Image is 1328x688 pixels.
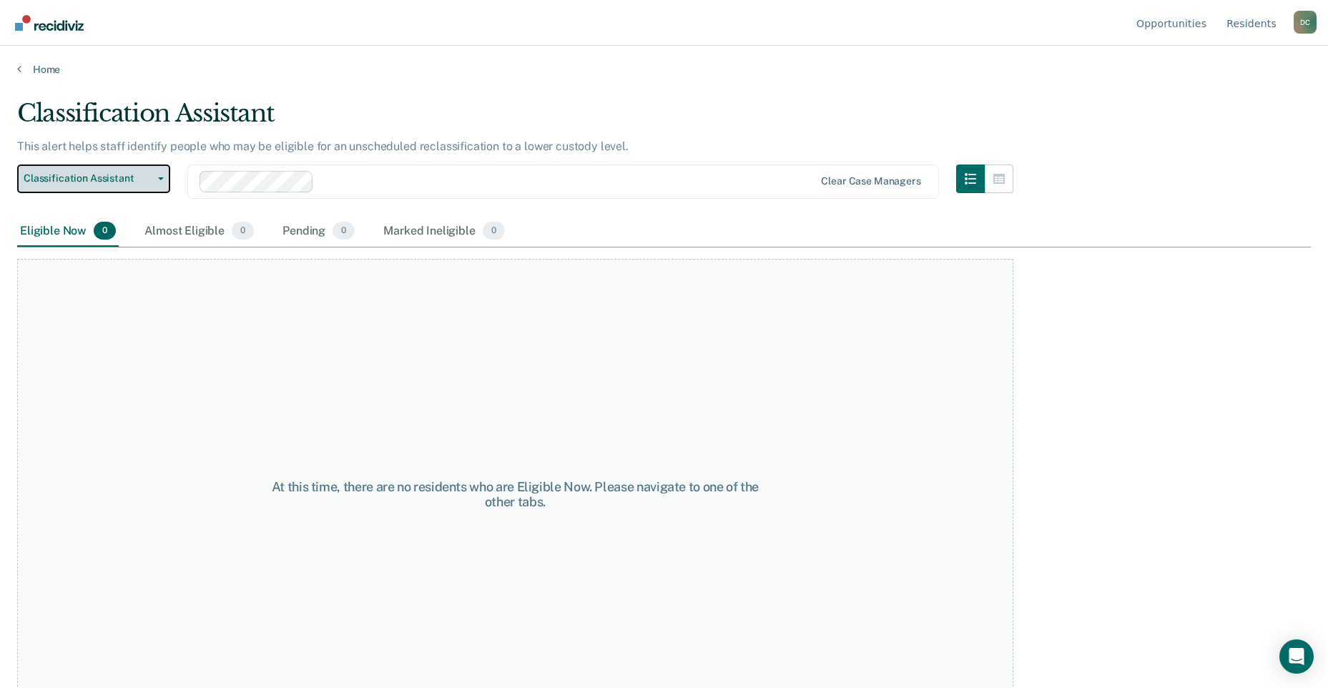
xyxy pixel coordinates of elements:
[15,15,84,31] img: Recidiviz
[380,216,508,247] div: Marked Ineligible0
[24,172,152,185] span: Classification Assistant
[1279,639,1314,674] div: Open Intercom Messenger
[17,99,1013,139] div: Classification Assistant
[17,164,170,193] button: Classification Assistant
[94,222,116,240] span: 0
[17,139,629,153] p: This alert helps staff identify people who may be eligible for an unscheduled reclassification to...
[232,222,254,240] span: 0
[333,222,355,240] span: 0
[280,216,358,247] div: Pending0
[1294,11,1317,34] button: Profile dropdown button
[142,216,257,247] div: Almost Eligible0
[483,222,505,240] span: 0
[17,63,1311,76] a: Home
[17,216,119,247] div: Eligible Now0
[821,175,920,187] div: Clear case managers
[1294,11,1317,34] div: D C
[267,479,764,510] div: At this time, there are no residents who are Eligible Now. Please navigate to one of the other tabs.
